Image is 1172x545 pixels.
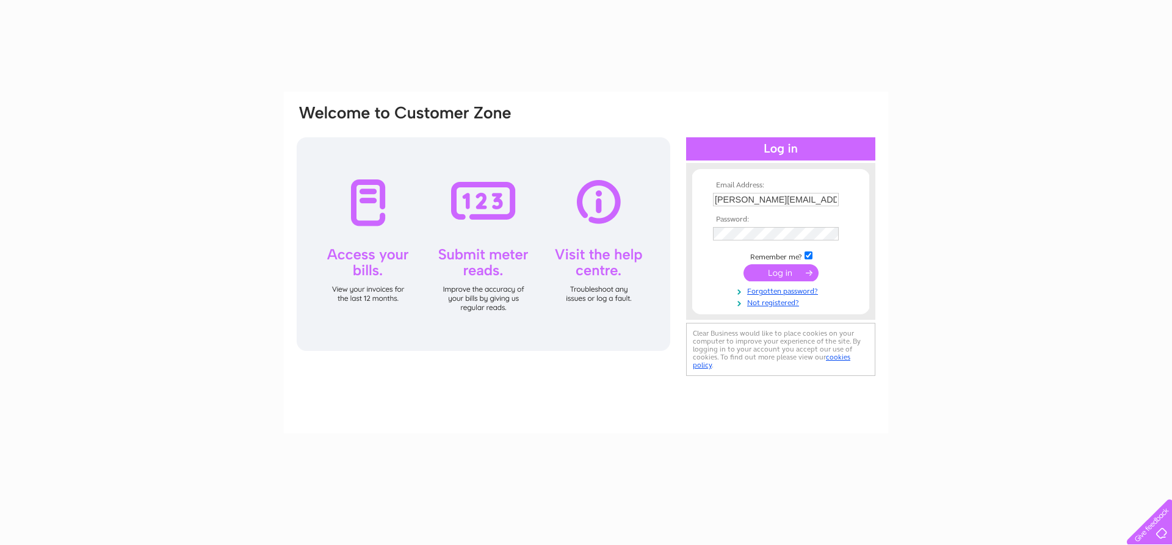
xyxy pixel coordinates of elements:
[693,353,850,369] a: cookies policy
[713,296,852,308] a: Not registered?
[713,284,852,296] a: Forgotten password?
[743,264,819,281] input: Submit
[710,181,852,190] th: Email Address:
[710,250,852,262] td: Remember me?
[710,215,852,224] th: Password:
[686,323,875,376] div: Clear Business would like to place cookies on your computer to improve your experience of the sit...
